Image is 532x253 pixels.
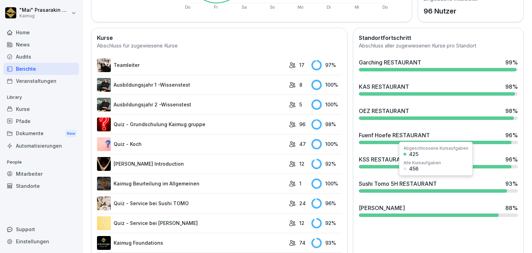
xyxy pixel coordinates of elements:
div: 98 % [505,107,518,115]
div: KSS RESTAURANT [359,155,408,164]
div: Abschluss für zugewiesene Kurse [97,42,342,50]
div: 98 % [505,82,518,91]
img: m7c771e1b5zzexp1p9raqxk8.png [97,78,111,92]
div: 88 % [505,204,518,212]
a: OEZ RESTAURANT98% [356,104,521,123]
a: DokumenteNew [3,127,79,140]
a: Garching RESTAURANT99% [356,55,521,74]
p: 1 [299,180,301,187]
div: New [65,130,77,138]
div: Abschluss aller zugewiesenen Kurse pro Standort [359,42,518,50]
a: KAS RESTAURANT98% [356,80,521,98]
img: vu7fopty42ny43mjush7cma0.png [97,177,111,191]
div: 100 % [311,178,341,189]
img: pytyph5pk76tu4q1kwztnixg.png [97,58,111,72]
div: 96 % [505,131,518,139]
p: Library [3,92,79,103]
a: [PERSON_NAME]88% [356,201,521,220]
a: News [3,38,79,51]
div: 96 % [311,198,341,209]
div: 456 [409,166,418,171]
a: Pfade [3,115,79,127]
p: 8 [299,81,302,88]
div: Dokumente [3,127,79,140]
img: t7brl8l3g3sjoed8o8dm9hn8.png [97,137,111,151]
a: Kaimug Beurteilung im Allgemeinen [97,177,285,191]
div: Garching RESTAURANT [359,58,421,67]
p: 96 Nutzer [424,6,478,16]
img: p7t4hv9nngsgdpqtll45nlcz.png [97,236,111,250]
img: ejcw8pgrsnj3kwnpxq2wy9us.png [97,157,111,171]
text: Fr [214,5,218,10]
h2: Standortfortschritt [359,34,518,42]
h2: Kurse [97,34,342,42]
div: 93 % [311,238,341,248]
a: Kurse [3,103,79,115]
a: Mitarbeiter [3,168,79,180]
div: 96 % [505,155,518,164]
div: 98 % [311,119,341,130]
a: Kaimug Foundations [97,236,285,250]
div: Sushi Tomo 5H RESTAURANT [359,180,437,188]
div: 97 % [311,60,341,70]
p: 5 [299,101,302,108]
div: 100 % [311,80,341,90]
p: 17 [299,61,304,69]
div: OEZ RESTAURANT [359,107,409,115]
p: 24 [299,200,306,207]
p: People [3,157,79,168]
a: Quiz - Grundschulung Kaimug gruppe [97,117,285,131]
div: 92 % [311,159,341,169]
div: Abgeschlossene Kursaufgaben [404,146,468,150]
a: Ausbildungsjahr 1 -Wissenstest [97,78,285,92]
div: 99 % [505,58,518,67]
text: Di [327,5,331,10]
text: Mo [298,5,304,10]
p: 12 [299,160,304,167]
text: Sa [242,5,247,10]
p: Kaimug [19,14,70,18]
a: [PERSON_NAME] Introduction [97,157,285,171]
p: 74 [299,239,305,246]
div: KAS RESTAURANT [359,82,409,91]
a: Home [3,26,79,38]
a: Quiz - Service bei Sushi TOMO [97,197,285,210]
a: KSS RESTAURANT96% [356,152,521,171]
a: Teamleiter [97,58,285,72]
div: [PERSON_NAME] [359,204,405,212]
text: Do [185,5,190,10]
div: Einstellungen [3,235,79,247]
div: Alle Kursaufgaben [404,161,441,165]
img: emg2a556ow6sapjezcrppgxh.png [97,216,111,230]
img: pak566alvbcplycpy5gzgq7j.png [97,197,111,210]
text: Mi [355,5,360,10]
a: Quiz - Koch [97,137,285,151]
div: 100 % [311,99,341,110]
a: Sushi Tomo 5H RESTAURANT93% [356,177,521,195]
text: Do [383,5,388,10]
a: Audits [3,51,79,63]
p: 12 [299,219,304,227]
a: Veranstaltungen [3,75,79,87]
div: 100 % [311,139,341,149]
div: 92 % [311,218,341,228]
div: Support [3,223,79,235]
div: Fuenf Hoefe RESTAURANT [359,131,430,139]
a: Ausbildungsjahr 2 -Wissenstest [97,98,285,112]
div: 425 [409,152,418,157]
a: Quiz - Service bei [PERSON_NAME] [97,216,285,230]
a: Automatisierungen [3,140,79,152]
div: 93 % [505,180,518,188]
a: Standorte [3,180,79,192]
p: 47 [299,140,306,148]
a: Berichte [3,63,79,75]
